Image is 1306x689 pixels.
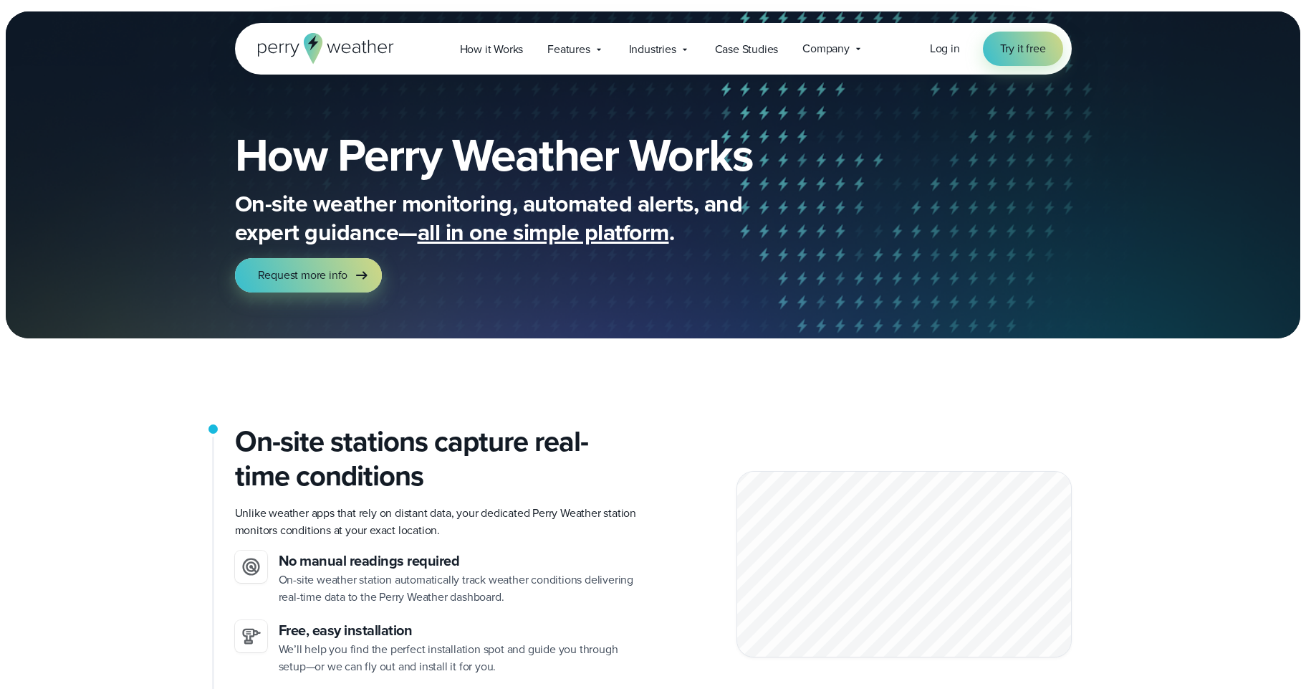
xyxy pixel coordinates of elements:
[235,424,642,493] h2: On-site stations capture real-time conditions
[703,34,791,64] a: Case Studies
[460,41,524,58] span: How it Works
[802,40,850,57] span: Company
[418,215,669,250] span: all in one simple platform
[279,551,642,571] h3: No manual readings required
[448,34,536,64] a: How it Works
[235,189,808,247] p: On-site weather monitoring, automated alerts, and expert guidance— .
[279,641,642,675] p: We’ll help you find the perfect installation spot and guide you through setup—or we can fly out a...
[235,505,642,539] p: Unlike weather apps that rely on distant data, your dedicated Perry Weather station monitors cond...
[983,32,1063,66] a: Try it free
[715,41,779,58] span: Case Studies
[235,258,383,293] a: Request more info
[930,40,960,57] a: Log in
[279,620,642,641] h3: Free, easy installation
[1000,40,1046,57] span: Try it free
[258,267,348,284] span: Request more info
[547,41,590,58] span: Features
[279,571,642,606] p: On-site weather station automatically track weather conditions delivering real-time data to the P...
[235,132,857,178] h1: How Perry Weather Works
[629,41,676,58] span: Industries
